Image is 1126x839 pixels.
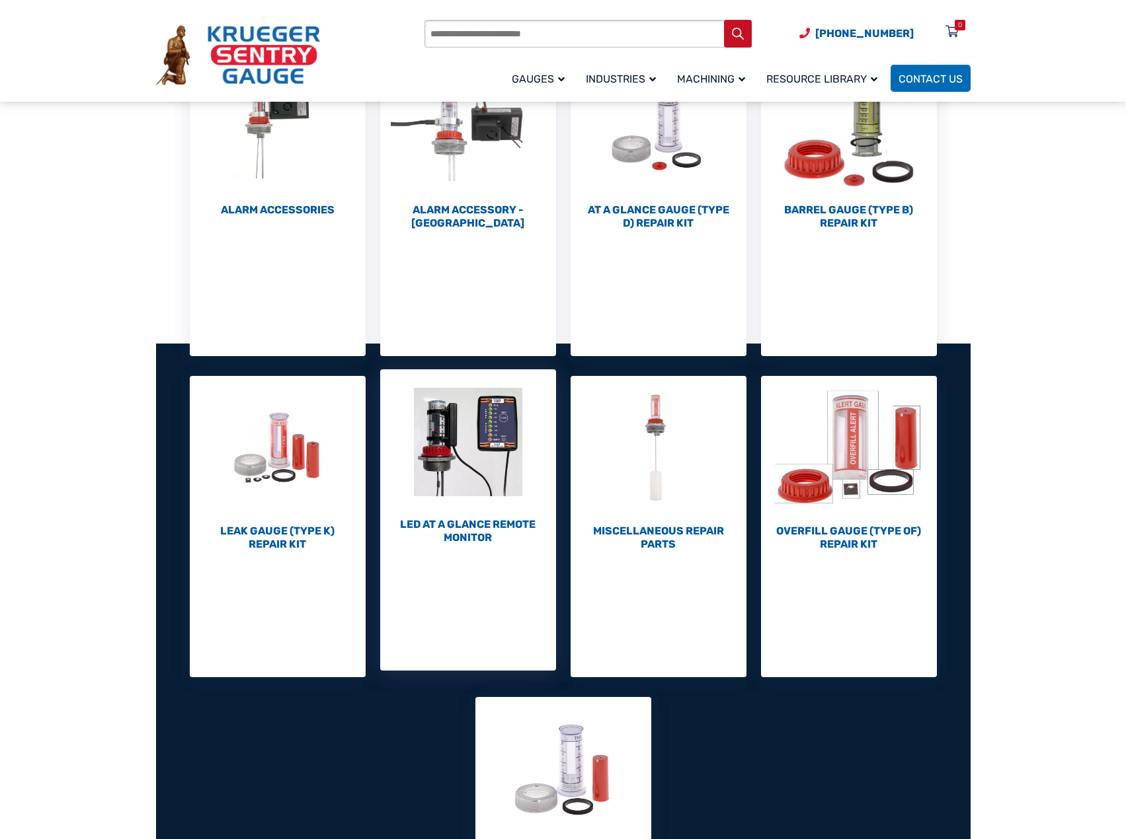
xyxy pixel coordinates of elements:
span: [PHONE_NUMBER] [815,27,914,40]
a: Visit product category Barrel Gauge (Type B) Repair Kit [761,55,937,230]
h2: Alarm Accessory - [GEOGRAPHIC_DATA] [380,203,556,230]
h2: Miscellaneous Repair Parts [571,525,746,551]
a: Machining [669,63,758,94]
div: 0 [958,20,962,30]
span: Resource Library [766,73,877,85]
a: Phone Number (920) 434-8860 [799,25,914,42]
img: Overfill Gauge (Type OF) Repair Kit [761,376,937,521]
h2: At a Glance Gauge (Type D) Repair Kit [571,203,746,230]
span: Industries [586,73,656,85]
img: Alarm Accessory - DC [380,55,556,200]
h2: LED At A Glance Remote Monitor [380,518,556,544]
a: Gauges [504,63,578,94]
a: Resource Library [758,63,891,94]
img: Krueger Sentry Gauge [156,25,320,86]
a: Visit product category Overfill Gauge (Type OF) Repair Kit [761,376,937,551]
span: Contact Us [899,73,963,85]
a: Industries [578,63,669,94]
span: Gauges [512,73,565,85]
img: Barrel Gauge (Type B) Repair Kit [761,55,937,200]
a: Visit product category Miscellaneous Repair Parts [571,376,746,551]
img: Leak Gauge (Type K) Repair Kit [190,376,366,521]
img: LED At A Glance Remote Monitor [380,369,556,515]
a: Visit product category Alarm Accessories [190,55,366,217]
a: Contact Us [891,65,971,92]
h2: Alarm Accessories [190,203,366,217]
a: Visit product category At a Glance Gauge (Type D) Repair Kit [571,55,746,230]
img: At a Glance Gauge (Type D) Repair Kit [571,55,746,200]
h2: Barrel Gauge (Type B) Repair Kit [761,203,937,230]
h2: Overfill Gauge (Type OF) Repair Kit [761,525,937,551]
h2: Leak Gauge (Type K) Repair Kit [190,525,366,551]
a: Visit product category LED At A Glance Remote Monitor [380,369,556,544]
img: Miscellaneous Repair Parts [571,376,746,521]
a: Visit product category Alarm Accessory - DC [380,55,556,230]
span: Machining [677,73,745,85]
img: Alarm Accessories [190,55,366,200]
a: Visit product category Leak Gauge (Type K) Repair Kit [190,376,366,551]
